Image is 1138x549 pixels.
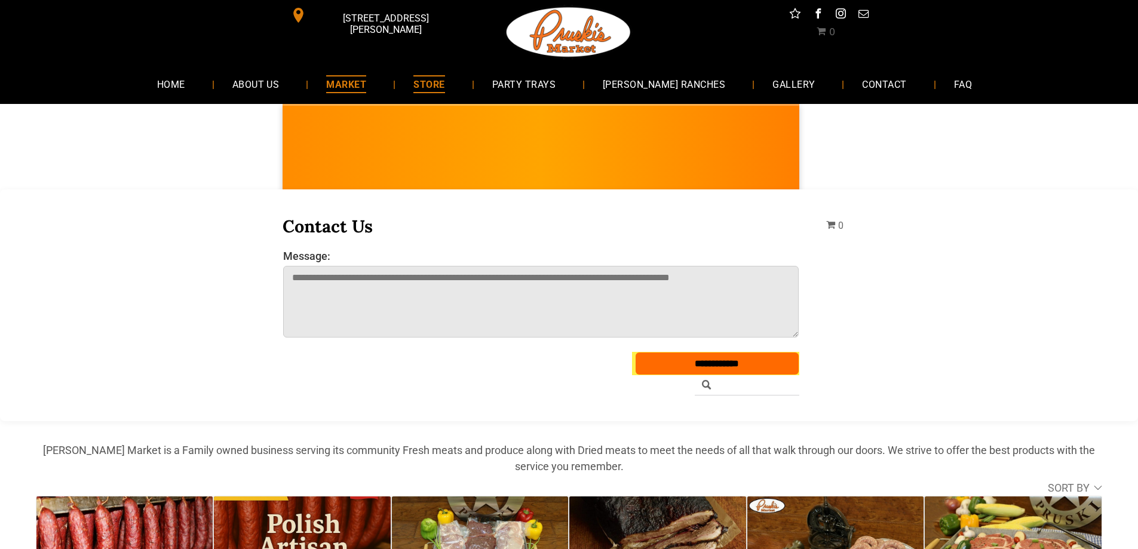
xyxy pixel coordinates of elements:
[833,6,848,24] a: instagram
[283,6,465,24] a: [STREET_ADDRESS][PERSON_NAME]
[810,6,826,24] a: facebook
[855,6,871,24] a: email
[395,68,462,100] a: STORE
[326,75,366,93] span: MARKET
[936,68,990,100] a: FAQ
[214,68,297,100] a: ABOUT US
[283,215,800,237] h3: Contact Us
[139,68,203,100] a: HOME
[844,68,924,100] a: CONTACT
[585,68,743,100] a: [PERSON_NAME] RANCHES
[829,26,835,38] span: 0
[787,6,803,24] a: Social network
[308,7,462,41] span: [STREET_ADDRESS][PERSON_NAME]
[308,68,384,100] a: MARKET
[474,68,573,100] a: PARTY TRAYS
[754,68,833,100] a: GALLERY
[798,158,1033,177] span: [PERSON_NAME] MARKET
[283,250,799,262] label: Message:
[838,220,843,231] span: 0
[43,444,1095,473] strong: [PERSON_NAME] Market is a Family owned business serving its community Fresh meats and produce alo...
